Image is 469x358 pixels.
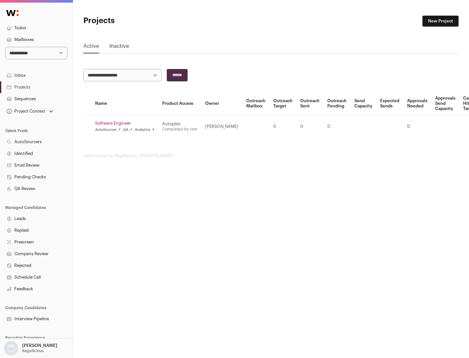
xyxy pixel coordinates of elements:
[269,116,296,138] td: 0
[162,127,197,131] a: Completed by csm
[3,341,59,355] button: Open dropdown
[162,121,197,127] div: Autopilot
[323,116,350,138] td: 0
[95,121,154,126] a: Software Engineer
[376,92,403,116] th: Expected Sends
[296,92,323,116] th: Outreach Sent
[135,127,154,132] a: Analytics ↗
[95,127,121,132] a: AutoSourcer ↗
[83,16,208,26] h1: Projects
[83,42,99,53] a: Active
[123,127,132,132] a: QA ↗
[269,92,296,116] th: Outreach Target
[109,42,129,53] a: Inactive
[91,92,158,116] th: Name
[296,116,323,138] td: 0
[422,16,459,27] a: New Project
[201,92,242,116] th: Owner
[3,7,22,20] img: Wellfound
[158,92,201,116] th: Product Access
[403,92,431,116] th: Approvals Needed
[4,341,18,355] img: nopic.png
[22,348,44,353] p: Bagelicious
[5,107,54,116] button: Open dropdown
[242,92,269,116] th: Outreach Mailbox
[323,92,350,116] th: Outreach Pending
[350,92,376,116] th: Send Capacity
[5,109,45,114] div: Project Context
[201,116,242,138] td: [PERSON_NAME]
[22,343,57,348] p: [PERSON_NAME]
[83,153,459,158] footer: wellfound:ai for Bagelicious - [PERSON_NAME]
[403,116,431,138] td: 0
[431,92,459,116] th: Approvals Send Capacity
